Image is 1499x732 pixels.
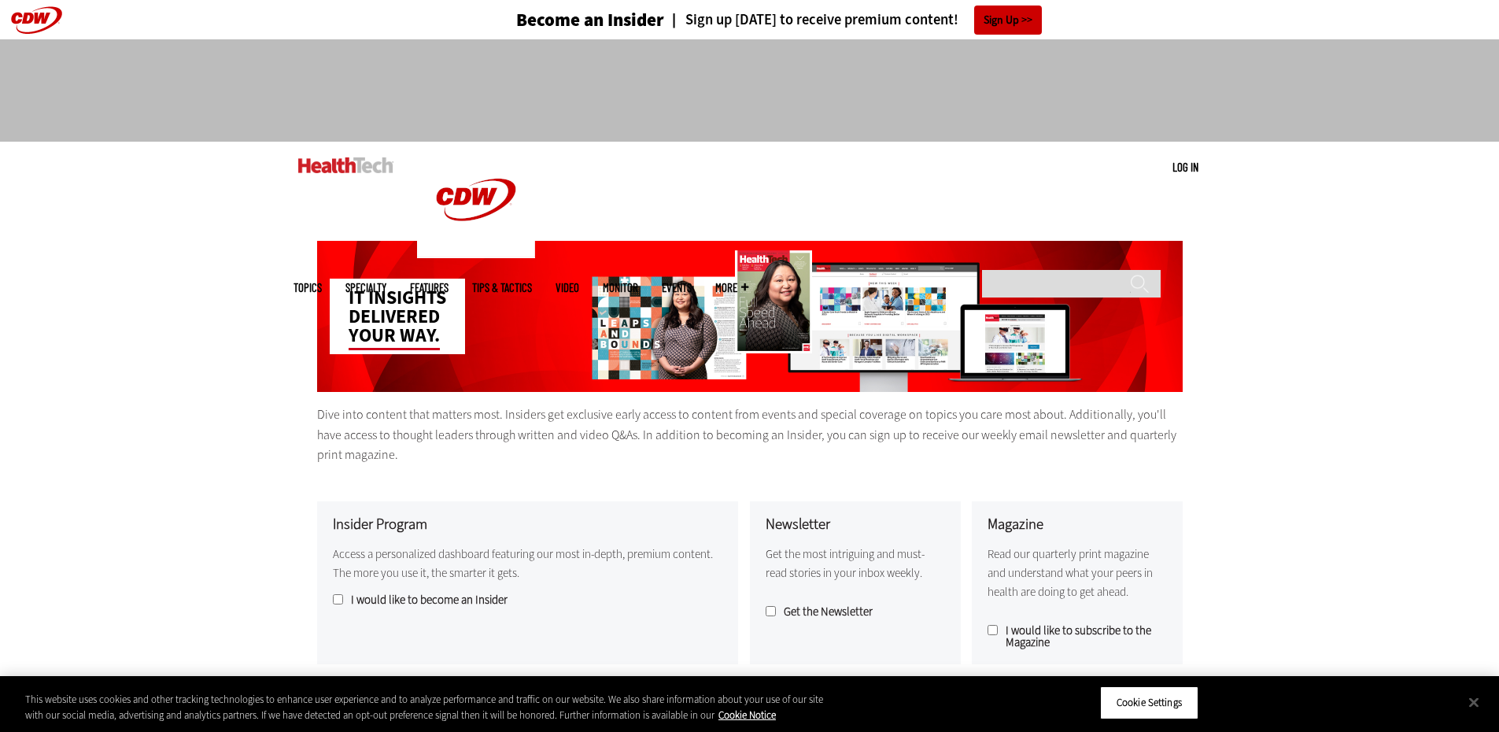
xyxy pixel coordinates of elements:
span: your way. [349,323,440,350]
label: I would like to subscribe to the Magazine [988,625,1167,649]
button: Cookie Settings [1100,686,1198,719]
div: User menu [1172,159,1198,176]
a: Tips & Tactics [472,282,532,294]
span: More [715,282,748,294]
a: Video [556,282,579,294]
label: I would like to become an Insider [333,594,722,606]
a: Log in [1172,160,1198,174]
a: Become an Insider [457,11,664,29]
a: CDW [417,246,535,262]
h3: Newsletter [766,517,945,532]
div: IT insights delivered [330,279,465,354]
img: Home [298,157,393,173]
p: Read our quarterly print magazine and understand what your peers in health are doing to get ahead. [988,545,1167,601]
span: Topics [294,282,322,294]
div: This website uses cookies and other tracking technologies to enhance user experience and to analy... [25,692,825,723]
p: Access a personalized dashboard featuring our most in-depth, premium content. The more you use it... [333,545,722,582]
a: MonITor [603,282,638,294]
h3: Insider Program [333,517,722,532]
p: Get the most intriguing and must-read stories in your inbox weekly. [766,545,945,582]
label: Get the Newsletter [766,606,945,618]
h3: Magazine [988,517,1167,532]
a: Events [662,282,692,294]
a: Sign Up [974,6,1042,35]
p: Dive into content that matters most. Insiders get exclusive early access to content from events a... [317,405,1183,465]
a: Sign up [DATE] to receive premium content! [664,13,958,28]
button: Close [1457,685,1491,719]
a: Features [410,282,449,294]
h3: Become an Insider [516,11,664,29]
img: Home [417,142,535,258]
span: Specialty [345,282,386,294]
a: More information about your privacy [718,708,776,722]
